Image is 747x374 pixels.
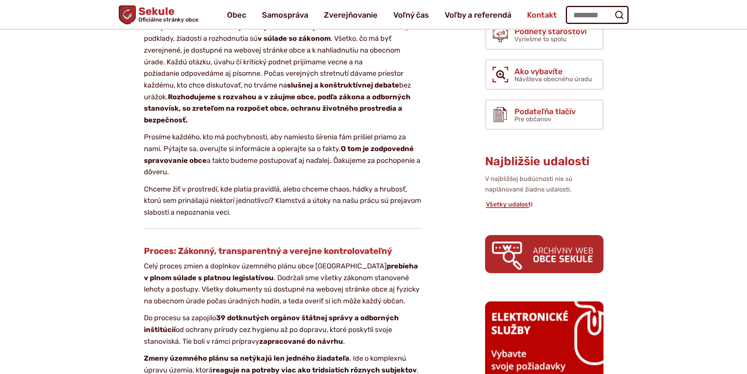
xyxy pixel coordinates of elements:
[144,262,418,282] strong: prebieha v plnom súlade s platnou legislatívou
[324,4,378,26] a: Zverejňovanie
[144,354,349,363] strong: Zmeny územného plánu sa netýkajú len jedného žiadateľa
[119,5,198,24] a: Logo Sekule, prejsť na domovskú stránku.
[144,312,422,347] p: Do procesu sa zapojilo od ochrany prírody cez hygienu až po dopravu, ktoré poskytli svoje stanovi...
[262,4,308,26] a: Samospráva
[144,184,422,219] p: Chceme žiť v prostredí, kde platia pravidlá, alebo chceme chaos, hádky a hrubosť, ktorú sem priná...
[144,314,399,334] strong: 39 dotknutých orgánov štátnej správy a odborných inštitúcií
[393,4,429,26] a: Voľný čas
[485,59,603,90] a: Ako vybavíte Návšteva obecného úradu
[144,93,411,124] strong: Rozhodujeme s rozvahou a v záujme obce, podľa zákona a odborných stanovísk, so zreteľom na rozpoč...
[514,35,567,43] span: Vyriešme to spolu
[514,67,592,76] span: Ako vybavíte
[514,115,551,123] span: Pre občanov
[485,19,603,50] a: Podnety starostovi Vyriešme to spolu
[485,174,603,195] p: V najbližšej budúcnosti nie sú naplánované žiadne udalosti.
[144,22,422,126] p: Uisťujeme vás, že sa držíme . Všetky podklady, žiadosti a rozhodnutia sú . Všetko, čo má byť zver...
[514,75,592,83] span: Návšteva obecného úradu
[485,155,603,168] h3: Najbližšie udalosti
[514,107,576,116] span: Podateľňa tlačív
[234,23,384,31] strong: výlučne preukázateľných faktov a zákona
[144,261,422,307] p: Celý proces zmien a doplnkov územného plánu obce [GEOGRAPHIC_DATA] . Dodržali sme všetky zákonom ...
[138,17,198,22] span: Oficiálne stránky obce
[144,131,422,178] p: Prosíme každého, kto má pochybnosti, aby namiesto šírenia fám prišiel priamo za nami. Pýtajte sa,...
[485,201,533,208] a: Všetky udalosti
[287,81,399,89] strong: slušnej a konštruktívnej debate
[144,246,392,256] strong: Proces: Zákonný, transparentný a verejne kontrolovateľný
[119,5,136,24] img: Prejsť na domovskú stránku
[259,337,343,346] strong: zapracované do návrhu
[258,34,331,43] strong: v súlade so zákonom
[527,4,557,26] a: Kontakt
[485,99,603,130] a: Podateľňa tlačív Pre občanov
[445,4,511,26] a: Voľby a referendá
[485,235,603,273] img: archiv.png
[514,27,587,36] span: Podnety starostovi
[136,6,198,23] span: Sekule
[144,144,414,165] strong: O tom je zodpovedné spravovanie obce
[227,4,246,26] a: Obec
